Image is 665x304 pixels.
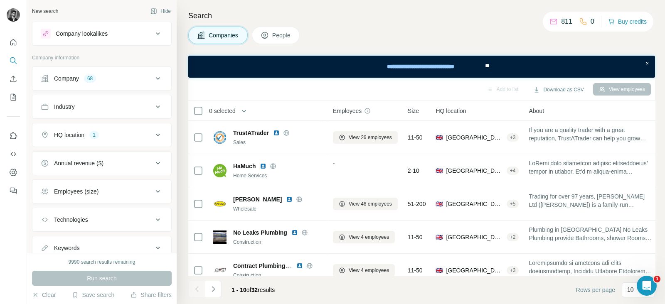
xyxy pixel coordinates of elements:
[54,216,88,224] div: Technologies
[561,17,572,27] p: 811
[529,159,652,176] span: LoRemi dolo sitametcon adipisc elitseddoeius’ tempor in utlabor. Et'd m aliqua-enima minimven qui...
[507,134,519,141] div: + 3
[232,287,275,293] span: results
[436,233,443,241] span: 🇬🇧
[333,198,398,210] button: View 46 employees
[349,267,389,274] span: View 4 employees
[32,24,171,44] button: Company lookalikes
[408,200,426,208] span: 51-200
[654,276,660,282] span: 1
[436,266,443,275] span: 🇬🇧
[333,107,362,115] span: Employees
[296,262,303,269] img: LinkedIn logo
[32,125,171,145] button: HQ location1
[32,69,171,88] button: Company68
[233,205,323,213] div: Wholesale
[54,187,99,196] div: Employees (size)
[436,200,443,208] span: 🇬🇧
[436,133,443,142] span: 🇬🇧
[233,129,269,137] span: TrustATrader
[507,167,519,174] div: + 4
[54,74,79,83] div: Company
[260,163,266,169] img: LinkedIn logo
[349,200,392,208] span: View 46 employees
[527,83,589,96] button: Download as CSV
[408,107,419,115] span: Size
[233,272,323,279] div: Construction
[333,231,395,243] button: View 4 employees
[145,5,177,17] button: Hide
[233,172,323,179] div: Home Services
[72,291,114,299] button: Save search
[529,259,652,275] span: Loremipsumdo si ametcons adi elits doeiusmodtemp, Incididu Utlabore Etdolorem Ali eni a minimveni...
[233,139,323,146] div: Sales
[131,291,172,299] button: Share filters
[7,147,20,162] button: Use Surfe API
[213,197,227,211] img: Logo of AE Spink
[232,287,246,293] span: 1 - 10
[32,7,58,15] div: New search
[188,10,655,22] h4: Search
[529,107,544,115] span: About
[205,281,222,297] button: Navigate to next page
[7,90,20,105] button: My lists
[529,192,652,209] span: Trading for over 97 years, [PERSON_NAME] Ltd ([PERSON_NAME]) is a family-run company supplying bu...
[233,195,282,203] span: [PERSON_NAME]
[529,126,652,142] span: If you are a quality trader with a great reputation, TrustATrader can help you grow your business...
[446,266,503,275] span: [GEOGRAPHIC_DATA], [GEOGRAPHIC_DATA], [GEOGRAPHIC_DATA]
[576,286,615,294] span: Rows per page
[637,276,657,296] iframe: Intercom live chat
[54,159,103,167] div: Annual revenue ($)
[56,29,108,38] div: Company lookalikes
[84,75,96,82] div: 68
[213,230,227,244] img: Logo of No Leaks Plumbing
[213,267,227,273] img: Logo of Contract Plumbing Solutions
[591,17,594,27] p: 0
[286,196,293,203] img: LinkedIn logo
[54,244,79,252] div: Keywords
[273,130,280,136] img: LinkedIn logo
[7,8,20,22] img: Avatar
[89,131,99,139] div: 1
[32,153,171,173] button: Annual revenue ($)
[349,233,389,241] span: View 4 employees
[507,267,519,274] div: + 3
[507,200,519,208] div: + 5
[408,133,423,142] span: 11-50
[333,160,335,167] span: -
[233,262,313,269] span: Contract Plumbing Solutions
[608,16,647,27] button: Buy credits
[69,258,135,266] div: 9990 search results remaining
[507,233,519,241] div: + 2
[627,285,634,294] p: 10
[349,134,392,141] span: View 26 employees
[408,167,419,175] span: 2-10
[408,266,423,275] span: 11-50
[7,53,20,68] button: Search
[54,103,75,111] div: Industry
[7,165,20,180] button: Dashboard
[7,183,20,198] button: Feedback
[7,71,20,86] button: Enrich CSV
[436,167,443,175] span: 🇬🇧
[233,228,287,237] span: No Leaks Plumbing
[436,107,466,115] span: HQ location
[233,238,323,246] div: Construction
[213,131,227,144] img: Logo of TrustATrader
[529,226,652,242] span: Plumbing in [GEOGRAPHIC_DATA] No Leaks Plumbing provide Bathrooms, shower Rooms and Wet Rooms, al...
[446,133,503,142] span: [GEOGRAPHIC_DATA], [GEOGRAPHIC_DATA], [GEOGRAPHIC_DATA]
[32,210,171,230] button: Technologies
[188,56,655,78] iframe: Banner
[291,229,298,236] img: LinkedIn logo
[246,287,251,293] span: of
[446,200,503,208] span: [GEOGRAPHIC_DATA], [GEOGRAPHIC_DATA], [GEOGRAPHIC_DATA]
[7,35,20,50] button: Quick start
[446,233,503,241] span: [GEOGRAPHIC_DATA], [GEOGRAPHIC_DATA]|Yorks & Humberside|[GEOGRAPHIC_DATA] ([GEOGRAPHIC_DATA])|[GE...
[32,238,171,258] button: Keywords
[272,31,291,39] span: People
[213,164,227,177] img: Logo of HaMuch
[7,128,20,143] button: Use Surfe on LinkedIn
[32,97,171,117] button: Industry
